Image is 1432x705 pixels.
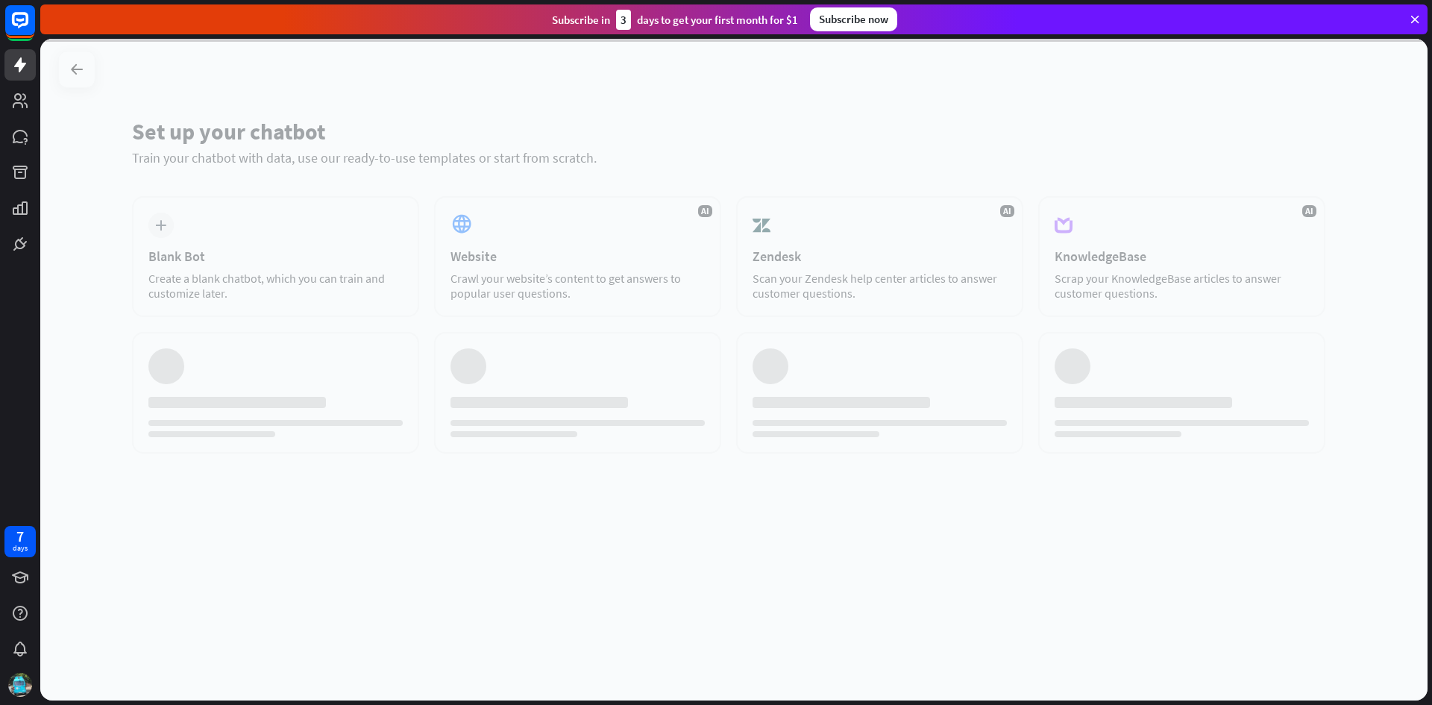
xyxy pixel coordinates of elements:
[13,543,28,554] div: days
[616,10,631,30] div: 3
[4,526,36,557] a: 7 days
[16,530,24,543] div: 7
[552,10,798,30] div: Subscribe in days to get your first month for $1
[810,7,897,31] div: Subscribe now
